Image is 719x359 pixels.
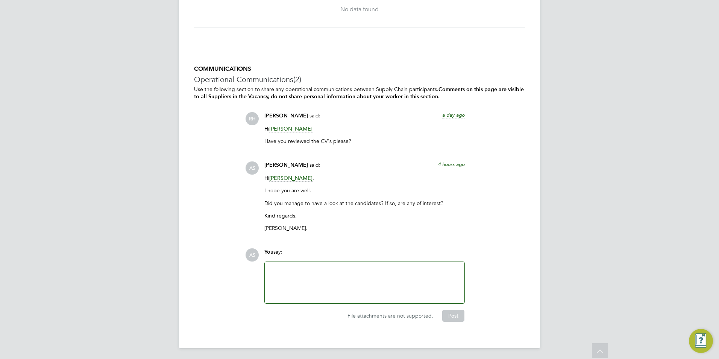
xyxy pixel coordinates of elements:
[264,212,465,219] p: Kind regards,
[202,6,517,14] div: No data found
[264,187,465,194] p: I hope you are well.
[194,65,525,73] h5: COMMUNICATIONS
[194,86,524,100] b: Comments on this page are visible to all Suppliers in the Vacancy, do not share personal informat...
[309,161,320,168] span: said:
[442,112,465,118] span: a day ago
[264,200,465,207] p: Did you manage to have a look at the candidates? If so, are any of interest?
[269,125,312,132] span: [PERSON_NAME]
[438,161,465,167] span: 4 hours ago
[264,175,465,181] p: Hi ,
[347,312,433,319] span: File attachments are not supported.
[264,249,273,255] span: You
[264,125,465,132] p: Hi
[264,162,308,168] span: [PERSON_NAME]
[689,329,713,353] button: Engage Resource Center
[442,310,464,322] button: Post
[194,86,525,100] p: Use the following section to share any operational communications between Supply Chain participants.
[264,138,465,145] p: Have you reviewed the CV's please?
[246,112,259,125] span: RH
[293,75,301,84] span: (2)
[194,75,525,84] h3: Operational Communications
[269,175,312,182] span: [PERSON_NAME]
[309,112,320,119] span: said:
[264,113,308,119] span: [PERSON_NAME]
[246,248,259,262] span: AS
[264,248,465,262] div: say:
[246,161,259,175] span: AS
[264,225,465,231] p: [PERSON_NAME].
